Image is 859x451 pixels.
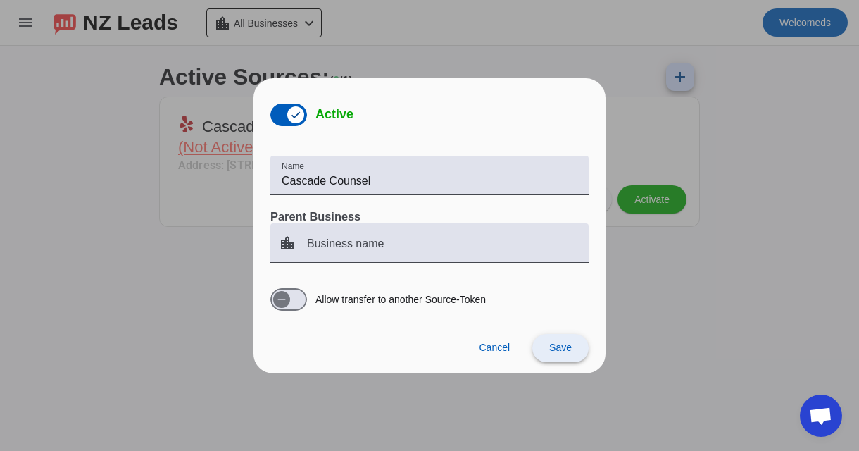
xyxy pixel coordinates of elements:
h3: Parent Business [270,209,589,223]
div: Open chat [800,395,842,437]
mat-icon: location_city [270,235,304,252]
span: Cancel [479,342,510,353]
span: Save [549,342,572,353]
button: Cancel [468,334,521,362]
mat-label: Business name [307,237,384,249]
span: Active [315,107,353,121]
label: Allow transfer to another Source-Token [313,292,486,307]
button: Save [532,334,589,362]
mat-label: Name [282,161,304,171]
